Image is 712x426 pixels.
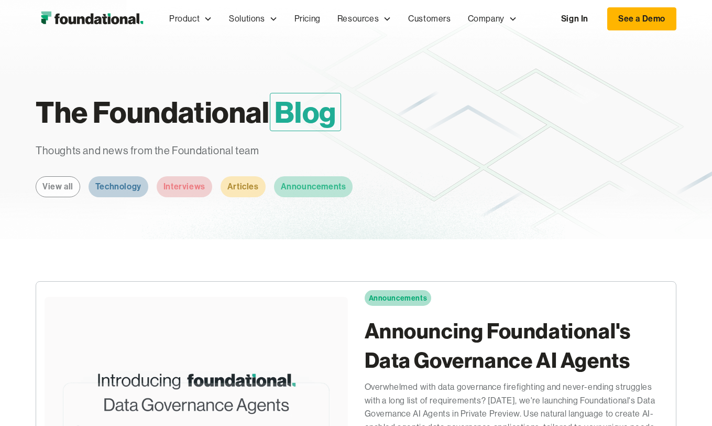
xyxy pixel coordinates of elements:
a: See a Demo [607,7,676,30]
div: Solutions [221,2,286,36]
div: Resources [337,12,379,26]
div: Technology [95,180,141,194]
a: Sign In [551,8,599,30]
div: Interviews [163,180,205,194]
div: Company [459,2,525,36]
a: Pricing [286,2,329,36]
div: Solutions [229,12,265,26]
div: Announcements [369,292,428,304]
a: Interviews [157,176,212,197]
h1: The Foundational [36,90,475,134]
iframe: Chat Widget [660,376,712,426]
p: Thoughts and news from the Foundational team [36,143,438,159]
span: Blog [270,93,341,131]
a: Technology [89,176,148,197]
div: Company [468,12,505,26]
a: Customers [400,2,459,36]
div: Articles [227,180,259,194]
h2: Announcing Foundational's Data Governance AI Agents [365,316,668,375]
div: View all [42,180,73,194]
div: Product [169,12,200,26]
div: Announcements [281,180,346,194]
a: Announcements [274,176,353,197]
a: View all [36,176,80,197]
div: Resources [329,2,400,36]
div: Product [161,2,221,36]
a: Articles [221,176,266,197]
a: home [36,8,148,29]
img: Foundational Logo [36,8,148,29]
